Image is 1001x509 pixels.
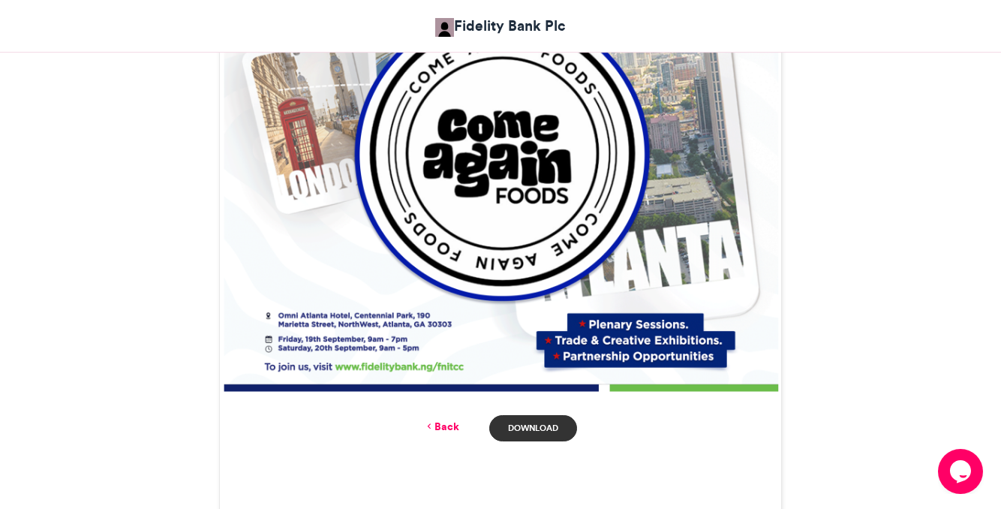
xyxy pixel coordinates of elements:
iframe: chat widget [938,449,986,494]
a: Back [424,419,459,435]
a: Fidelity Bank Plc [435,15,566,37]
a: Download [489,415,577,441]
img: Fidelity Bank [435,18,454,37]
